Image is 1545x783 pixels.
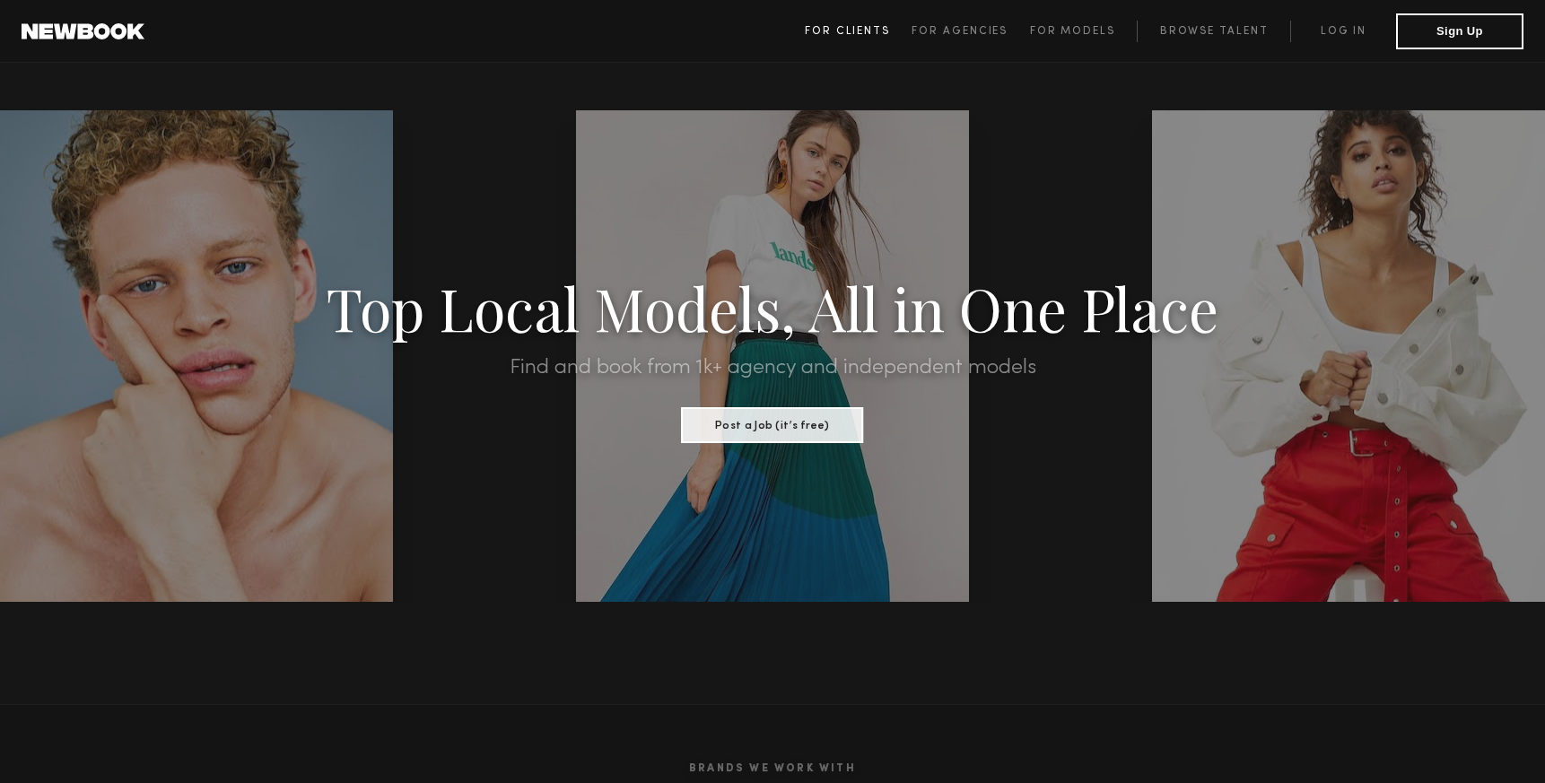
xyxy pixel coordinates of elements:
[805,26,890,37] span: For Clients
[682,407,864,443] button: Post a Job (it’s free)
[805,21,912,42] a: For Clients
[1030,26,1115,37] span: For Models
[116,357,1429,378] h2: Find and book from 1k+ agency and independent models
[1290,21,1396,42] a: Log in
[1137,21,1290,42] a: Browse Talent
[1030,21,1138,42] a: For Models
[912,26,1008,37] span: For Agencies
[682,413,864,433] a: Post a Job (it’s free)
[912,21,1029,42] a: For Agencies
[1396,13,1523,49] button: Sign Up
[116,280,1429,335] h1: Top Local Models, All in One Place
